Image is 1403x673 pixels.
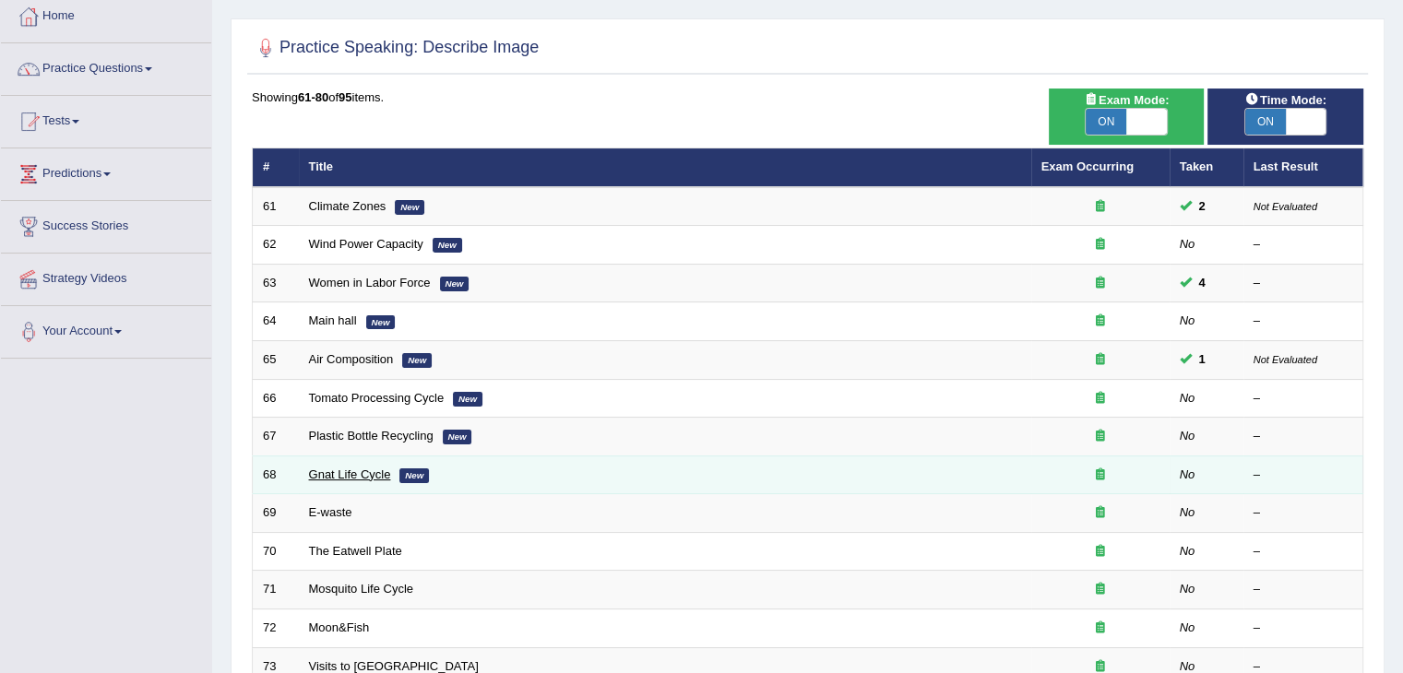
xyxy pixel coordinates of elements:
[1,43,211,89] a: Practice Questions
[309,199,386,213] a: Climate Zones
[1,254,211,300] a: Strategy Videos
[443,430,472,444] em: New
[1041,581,1159,598] div: Exam occurring question
[1,306,211,352] a: Your Account
[1192,349,1213,369] span: You can still take this question
[1254,390,1353,407] div: –
[1041,620,1159,637] div: Exam occurring question
[1254,466,1353,484] div: –
[440,277,470,291] em: New
[1,96,211,142] a: Tests
[1180,582,1195,596] em: No
[1170,148,1243,187] th: Taken
[1192,273,1213,292] span: You can still take this question
[1041,504,1159,522] div: Exam occurring question
[1180,544,1195,558] em: No
[253,341,299,380] td: 65
[366,315,396,330] em: New
[1254,504,1353,522] div: –
[1180,620,1195,634] em: No
[1254,620,1353,637] div: –
[1076,90,1176,110] span: Exam Mode:
[253,608,299,647] td: 72
[1180,429,1195,443] em: No
[299,148,1031,187] th: Title
[1041,313,1159,330] div: Exam occurring question
[1238,90,1334,110] span: Time Mode:
[1041,466,1159,484] div: Exam occurring question
[1254,201,1317,212] small: Not Evaluated
[1180,505,1195,519] em: No
[309,276,431,289] a: Women in Labor Force
[253,571,299,609] td: 71
[1,201,211,247] a: Success Stories
[1180,467,1195,481] em: No
[253,226,299,265] td: 62
[309,505,352,519] a: E-waste
[1041,428,1159,445] div: Exam occurring question
[309,544,402,558] a: The Eatwell Plate
[252,34,539,62] h2: Practice Speaking: Describe Image
[399,468,429,483] em: New
[253,379,299,418] td: 66
[309,620,370,634] a: Moon&Fish
[1041,351,1159,369] div: Exam occurring question
[253,418,299,456] td: 67
[453,392,482,407] em: New
[309,659,479,673] a: Visits to [GEOGRAPHIC_DATA]
[1,148,211,195] a: Predictions
[1049,89,1205,145] div: Show exams occurring in exams
[1041,543,1159,561] div: Exam occurring question
[1086,109,1126,135] span: ON
[1041,390,1159,407] div: Exam occurring question
[1254,236,1353,254] div: –
[1041,275,1159,292] div: Exam occurring question
[1254,543,1353,561] div: –
[1192,196,1213,216] span: You can still take this question
[1041,159,1134,173] a: Exam Occurring
[253,455,299,494] td: 68
[1180,313,1195,327] em: No
[309,429,434,443] a: Plastic Bottle Recycling
[1180,391,1195,405] em: No
[1180,659,1195,673] em: No
[1041,198,1159,216] div: Exam occurring question
[309,582,413,596] a: Mosquito Life Cycle
[309,467,391,481] a: Gnat Life Cycle
[253,187,299,226] td: 61
[253,264,299,302] td: 63
[253,302,299,341] td: 64
[1254,354,1317,365] small: Not Evaluated
[309,237,423,251] a: Wind Power Capacity
[309,313,357,327] a: Main hall
[1254,275,1353,292] div: –
[309,391,445,405] a: Tomato Processing Cycle
[298,90,328,104] b: 61-80
[1254,581,1353,598] div: –
[1254,428,1353,445] div: –
[395,200,424,215] em: New
[433,238,462,253] em: New
[339,90,351,104] b: 95
[252,89,1363,106] div: Showing of items.
[402,353,432,368] em: New
[253,148,299,187] th: #
[1243,148,1363,187] th: Last Result
[1180,237,1195,251] em: No
[309,352,394,366] a: Air Composition
[253,532,299,571] td: 70
[1254,313,1353,330] div: –
[253,494,299,533] td: 69
[1041,236,1159,254] div: Exam occurring question
[1245,109,1286,135] span: ON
